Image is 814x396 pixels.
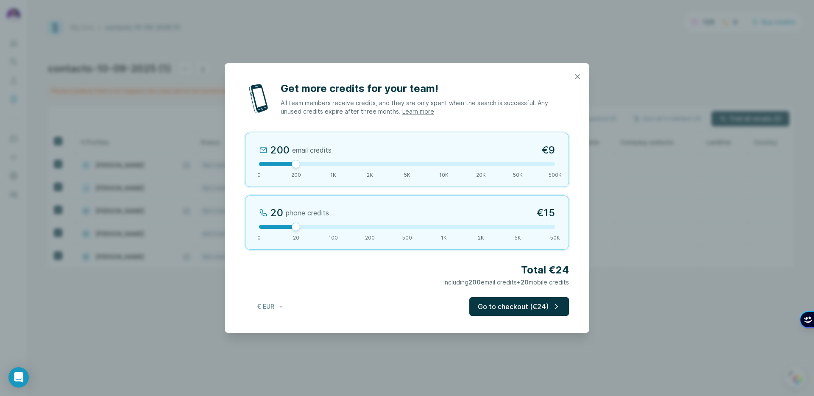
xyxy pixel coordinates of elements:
[293,234,299,242] span: 20
[270,206,283,220] div: 20
[330,171,336,179] span: 1K
[270,143,290,157] div: 200
[441,234,447,242] span: 1K
[515,234,521,242] span: 5K
[291,171,301,179] span: 200
[8,367,29,388] div: Open Intercom Messenger
[365,234,375,242] span: 200
[245,263,569,277] h2: Total €24
[521,279,529,286] span: 20
[549,171,562,179] span: 500K
[281,99,569,116] p: All team members receive credits, and they are only spent when the search is successful. Any unus...
[329,234,338,242] span: 100
[468,279,481,286] span: 200
[292,145,332,155] span: email credits
[439,171,449,179] span: 10K
[257,234,261,242] span: 0
[245,82,272,116] img: mobile-phone
[251,299,290,314] button: € EUR
[367,171,373,179] span: 2K
[469,297,569,316] button: Go to checkout (€24)
[537,206,555,220] span: €15
[478,234,484,242] span: 2K
[402,108,434,115] a: Learn more
[443,279,569,286] span: Including email credits + mobile credits
[476,171,486,179] span: 20K
[404,171,410,179] span: 5K
[542,143,555,157] span: €9
[550,234,560,242] span: 50K
[257,171,261,179] span: 0
[513,171,523,179] span: 50K
[402,234,412,242] span: 500
[286,208,329,218] span: phone credits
